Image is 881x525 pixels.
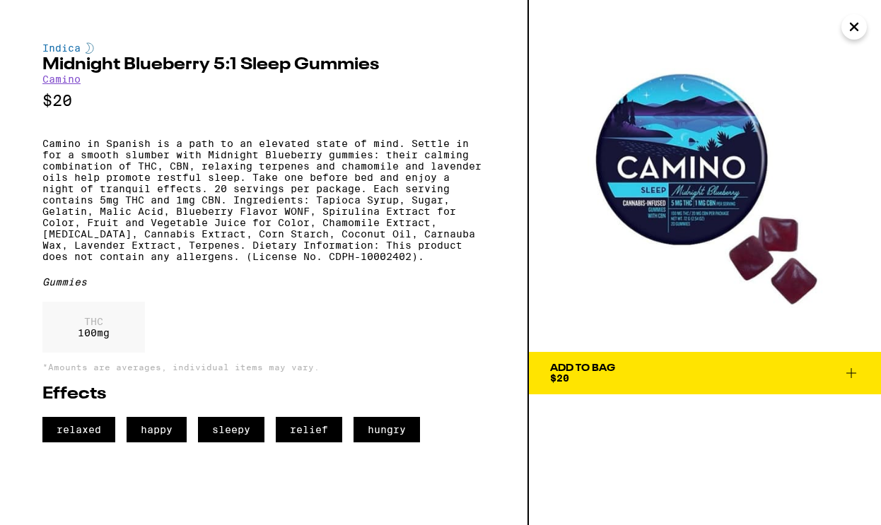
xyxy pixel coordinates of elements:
span: $20 [550,372,569,384]
span: sleepy [198,417,264,442]
div: Indica [42,42,485,54]
button: Add To Bag$20 [529,352,881,394]
p: THC [78,316,110,327]
span: hungry [354,417,420,442]
div: Gummies [42,276,485,288]
span: Hi. Need any help? [8,10,102,21]
h2: Effects [42,386,485,403]
p: $20 [42,92,485,110]
p: Camino in Spanish is a path to an elevated state of mind. Settle in for a smooth slumber with Mid... [42,138,485,262]
div: Add To Bag [550,363,615,373]
img: indicaColor.svg [86,42,94,54]
a: Camino [42,73,81,85]
button: Close [841,14,867,40]
h2: Midnight Blueberry 5:1 Sleep Gummies [42,57,485,73]
span: relief [276,417,342,442]
p: *Amounts are averages, individual items may vary. [42,362,485,372]
span: happy [127,417,187,442]
span: relaxed [42,417,115,442]
div: 100 mg [42,302,145,353]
